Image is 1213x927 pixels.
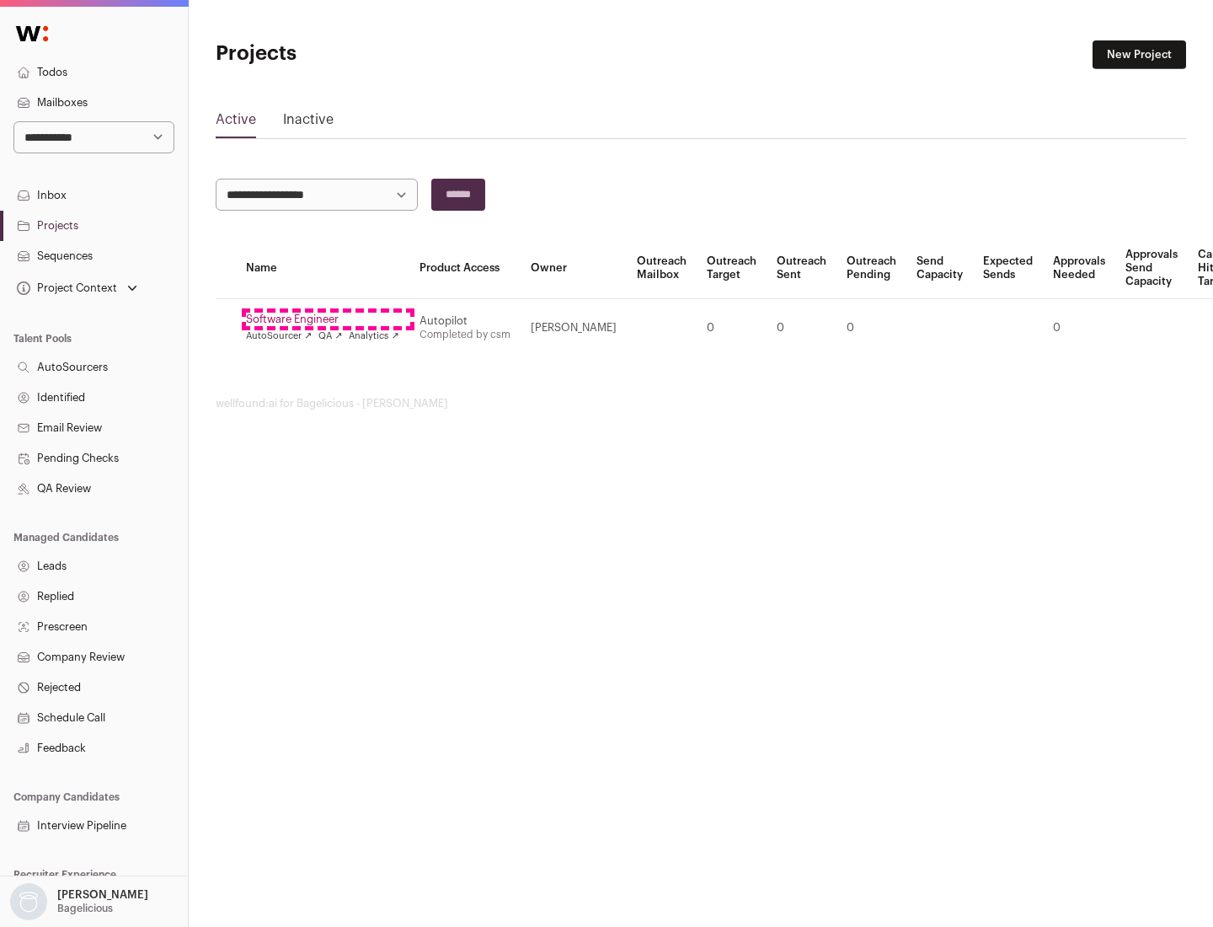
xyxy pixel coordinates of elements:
[1043,238,1115,299] th: Approvals Needed
[283,110,334,137] a: Inactive
[13,276,141,300] button: Open dropdown
[236,238,409,299] th: Name
[836,299,906,357] td: 0
[1043,299,1115,357] td: 0
[906,238,973,299] th: Send Capacity
[7,883,152,920] button: Open dropdown
[216,397,1186,410] footer: wellfound:ai for Bagelicious - [PERSON_NAME]
[767,299,836,357] td: 0
[246,330,312,343] a: AutoSourcer ↗
[973,238,1043,299] th: Expected Sends
[216,40,539,67] h1: Projects
[246,313,399,326] a: Software Engineer
[349,330,398,343] a: Analytics ↗
[836,238,906,299] th: Outreach Pending
[627,238,697,299] th: Outreach Mailbox
[13,281,117,295] div: Project Context
[521,299,627,357] td: [PERSON_NAME]
[419,314,510,328] div: Autopilot
[767,238,836,299] th: Outreach Sent
[697,238,767,299] th: Outreach Target
[409,238,521,299] th: Product Access
[697,299,767,357] td: 0
[57,888,148,902] p: [PERSON_NAME]
[216,110,256,137] a: Active
[318,330,342,343] a: QA ↗
[7,17,57,51] img: Wellfound
[1115,238,1188,299] th: Approvals Send Capacity
[10,883,47,920] img: nopic.png
[1093,40,1186,69] a: New Project
[419,330,510,340] a: Completed by csm
[57,902,113,915] p: Bagelicious
[521,238,627,299] th: Owner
